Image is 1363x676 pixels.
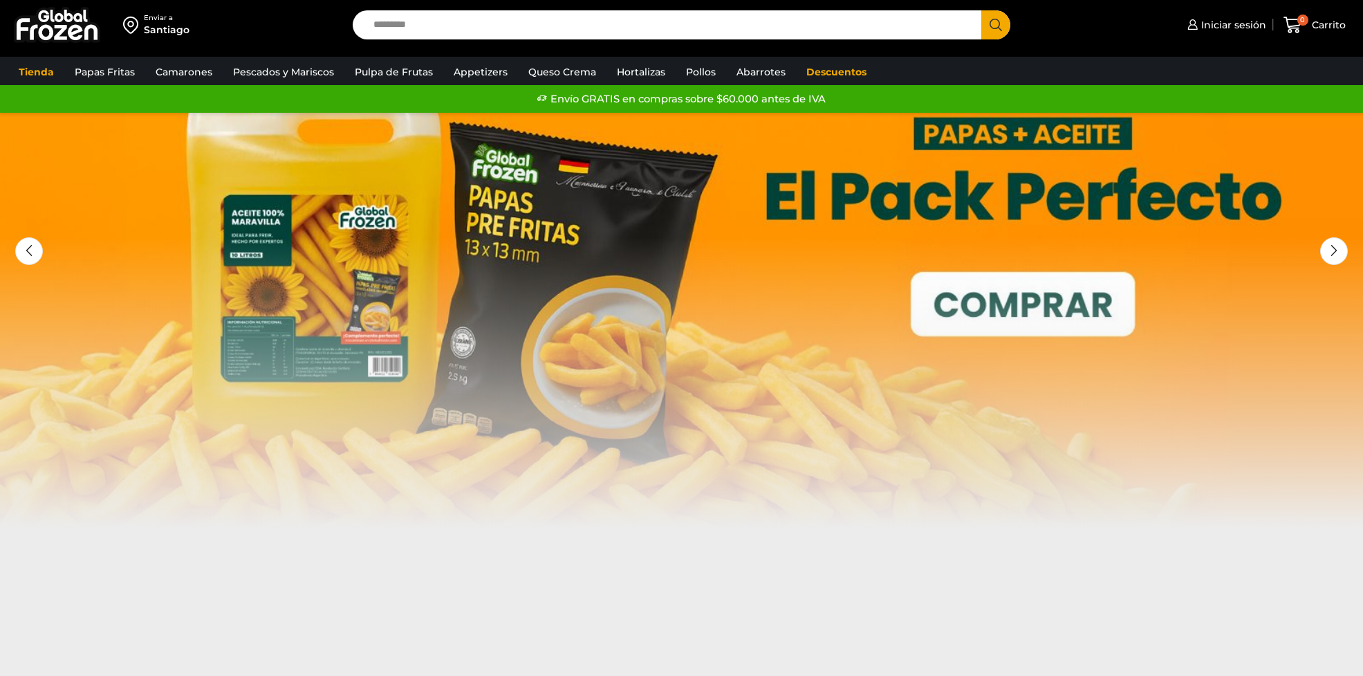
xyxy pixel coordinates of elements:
[1280,9,1349,42] a: 0 Carrito
[348,59,440,85] a: Pulpa de Frutas
[981,10,1010,39] button: Search button
[1297,15,1308,26] span: 0
[610,59,672,85] a: Hortalizas
[15,237,43,265] div: Previous slide
[144,23,189,37] div: Santiago
[12,59,61,85] a: Tienda
[144,13,189,23] div: Enviar a
[1198,18,1266,32] span: Iniciar sesión
[521,59,603,85] a: Queso Crema
[68,59,142,85] a: Papas Fritas
[1184,11,1266,39] a: Iniciar sesión
[447,59,514,85] a: Appetizers
[679,59,723,85] a: Pollos
[149,59,219,85] a: Camarones
[1308,18,1346,32] span: Carrito
[123,13,144,37] img: address-field-icon.svg
[799,59,873,85] a: Descuentos
[226,59,341,85] a: Pescados y Mariscos
[1320,237,1348,265] div: Next slide
[730,59,792,85] a: Abarrotes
